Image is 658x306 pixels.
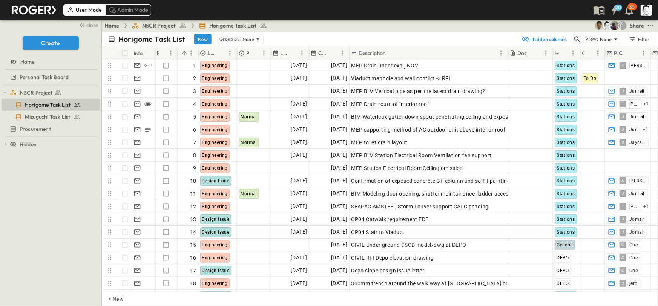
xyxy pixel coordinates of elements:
[629,178,645,184] span: [PERSON_NAME]
[557,191,575,196] span: Stations
[2,99,98,110] a: Horigome Task List
[291,253,307,262] span: [DATE]
[351,241,466,249] span: CIVIL Under ground CSCD model/dwg at DEPO
[351,126,505,133] span: MEP supporting method of AC outdoor unit above interior roof
[25,113,70,121] span: Mizuguchi Task List
[541,49,551,58] button: Menu
[202,101,228,107] span: Engineering
[318,49,328,57] p: Created
[610,21,619,30] img: Joshua Whisenant (josh@tryroger.com)
[194,34,212,44] button: New
[557,63,575,68] span: Stations
[622,129,624,130] span: J
[166,49,175,58] button: Menu
[193,62,196,69] span: 1
[246,49,250,57] p: Priority
[87,21,98,29] span: close
[351,267,424,274] span: Depo slope design issue letter
[219,35,241,43] p: Group by:
[331,189,347,198] span: [DATE]
[291,202,307,211] span: [DATE]
[2,72,98,83] a: Personal Task Board
[193,75,196,82] span: 2
[105,22,120,29] a: Home
[557,76,575,81] span: Stations
[600,35,612,43] p: None
[190,228,196,236] span: 14
[20,73,69,81] span: Personal Task Board
[331,87,347,95] span: [DATE]
[193,164,196,172] span: 9
[331,74,347,83] span: [DATE]
[331,112,347,121] span: [DATE]
[624,49,632,57] button: Sort
[202,153,228,158] span: Engineering
[190,177,196,185] span: 10
[557,178,575,184] span: Stations
[2,111,100,123] div: Mizuguchi Task Listtest
[190,190,196,197] span: 11
[202,229,230,235] span: Design Issue
[646,21,655,30] button: test
[20,58,35,66] span: Home
[251,49,259,57] button: Sort
[330,49,338,57] button: Sort
[202,255,228,260] span: Engineering
[351,164,463,172] span: MEP Station Electrical Room Ceiling omission
[20,141,37,148] span: Hidden
[193,113,196,121] span: 5
[331,61,347,70] span: [DATE]
[25,101,71,109] span: Horigome Task List
[202,268,230,273] span: Design Issue
[134,43,143,64] div: Info
[359,49,386,57] p: Description
[557,89,575,94] span: Stations
[585,35,598,43] p: View:
[560,49,569,57] button: Sort
[528,49,537,57] button: Sort
[2,123,100,135] div: Procurementtest
[641,5,652,16] img: Profile Picture
[202,178,230,184] span: Design Issue
[202,204,228,209] span: Engineering
[209,22,257,29] span: Horigome Task List
[629,139,645,145] span: Jayrald
[190,216,196,223] span: 13
[291,74,307,83] span: [DATE]
[291,138,307,147] span: [DATE]
[160,49,169,57] button: Sort
[338,49,347,58] button: Menu
[2,124,98,134] a: Procurement
[108,295,113,303] p: + New
[193,151,196,159] span: 8
[629,242,638,248] span: Che
[331,176,347,185] span: [DATE]
[351,62,418,69] span: MEP Drain under exp.j NOV
[190,203,196,210] span: 12
[351,280,525,287] span: 300mm trench around the walk way at [GEOGRAPHIC_DATA] buildings
[629,280,638,286] span: jero
[557,127,575,132] span: Stations
[2,57,98,67] a: Home
[217,49,225,57] button: Sort
[105,22,272,29] nav: breadcrumbs
[190,267,196,274] span: 17
[202,281,228,286] span: Engineering
[190,241,196,249] span: 15
[241,140,257,145] span: Normal
[202,217,230,222] span: Design Issue
[614,49,623,57] p: PIC
[242,35,255,43] p: None
[331,240,347,249] span: [DATE]
[202,89,228,94] span: Engineering
[76,20,100,30] button: close
[351,203,488,210] span: SEAPAC AMSTEEL Storm Louver support CALC pending
[607,3,622,17] button: 20
[351,87,485,95] span: MEP BIM Vertical pipe as per the latest drain drawing?
[629,63,645,69] span: [PERSON_NAME]
[193,126,196,133] span: 6
[557,242,573,248] span: General
[557,140,575,145] span: Stations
